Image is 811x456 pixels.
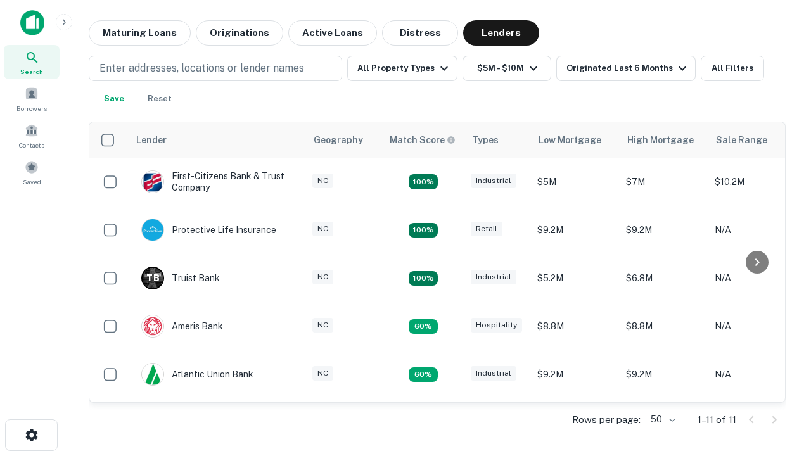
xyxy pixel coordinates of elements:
p: Enter addresses, locations or lender names [99,61,304,76]
td: $9.2M [620,350,708,398]
button: Enter addresses, locations or lender names [89,56,342,81]
div: Industrial [471,366,516,381]
th: High Mortgage [620,122,708,158]
div: Lender [136,132,167,148]
div: Hospitality [471,318,522,332]
div: Ameris Bank [141,315,223,338]
div: Truist Bank [141,267,220,289]
div: Protective Life Insurance [141,218,276,241]
div: Matching Properties: 1, hasApolloMatch: undefined [409,319,438,334]
th: Types [464,122,531,158]
iframe: Chat Widget [748,355,811,415]
div: Matching Properties: 2, hasApolloMatch: undefined [409,174,438,189]
td: $9.2M [531,350,620,398]
div: Matching Properties: 1, hasApolloMatch: undefined [409,367,438,383]
div: Originated Last 6 Months [566,61,690,76]
div: Sale Range [716,132,767,148]
td: $6.8M [620,254,708,302]
button: Save your search to get updates of matches that match your search criteria. [94,86,134,111]
img: picture [142,364,163,385]
td: $5.2M [531,254,620,302]
div: Industrial [471,270,516,284]
div: NC [312,222,333,236]
div: 50 [646,410,677,429]
span: Saved [23,177,41,187]
th: Capitalize uses an advanced AI algorithm to match your search with the best lender. The match sco... [382,122,464,158]
span: Borrowers [16,103,47,113]
button: Lenders [463,20,539,46]
a: Search [4,45,60,79]
p: Rows per page: [572,412,641,427]
p: T B [146,272,159,285]
img: picture [142,315,163,337]
span: Search [20,66,43,77]
a: Borrowers [4,82,60,116]
h6: Match Score [390,133,453,147]
div: Capitalize uses an advanced AI algorithm to match your search with the best lender. The match sco... [390,133,456,147]
div: Geography [314,132,363,148]
td: $9.2M [531,206,620,254]
button: Reset [139,86,180,111]
div: Matching Properties: 2, hasApolloMatch: undefined [409,223,438,238]
img: capitalize-icon.png [20,10,44,35]
button: Active Loans [288,20,377,46]
td: $9.2M [620,206,708,254]
div: NC [312,174,333,188]
span: Contacts [19,140,44,150]
button: All Property Types [347,56,457,81]
button: All Filters [701,56,764,81]
button: Originated Last 6 Months [556,56,696,81]
p: 1–11 of 11 [698,412,736,427]
div: High Mortgage [627,132,694,148]
div: Atlantic Union Bank [141,363,253,386]
td: $8.8M [620,302,708,350]
a: Contacts [4,118,60,153]
th: Geography [306,122,382,158]
a: Saved [4,155,60,189]
button: Originations [196,20,283,46]
div: Retail [471,222,502,236]
button: Maturing Loans [89,20,191,46]
button: $5M - $10M [463,56,551,81]
div: NC [312,366,333,381]
div: Matching Properties: 3, hasApolloMatch: undefined [409,271,438,286]
td: $5M [531,158,620,206]
img: picture [142,171,163,193]
div: Industrial [471,174,516,188]
td: $7M [620,158,708,206]
button: Distress [382,20,458,46]
th: Lender [129,122,306,158]
img: picture [142,219,163,241]
td: $6.3M [531,398,620,446]
td: $8.8M [531,302,620,350]
div: First-citizens Bank & Trust Company [141,170,293,193]
div: Types [472,132,499,148]
div: NC [312,318,333,332]
div: NC [312,270,333,284]
th: Low Mortgage [531,122,620,158]
td: $6.3M [620,398,708,446]
div: Low Mortgage [539,132,601,148]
